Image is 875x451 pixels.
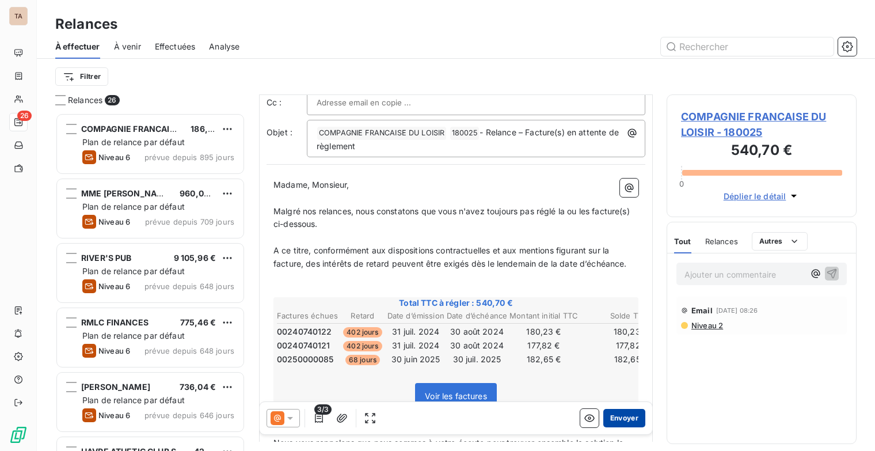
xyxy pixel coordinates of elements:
[68,94,102,106] span: Relances
[724,190,786,202] span: Déplier le détail
[267,97,307,108] label: Cc :
[836,412,863,439] iframe: Intercom live chat
[191,124,226,134] span: 186,00 €
[681,140,842,163] h3: 540,70 €
[82,137,185,147] span: Plan de relance par défaut
[277,340,330,351] span: 00240740121
[81,188,173,198] span: MME [PERSON_NAME]
[17,111,32,121] span: 26
[661,37,834,56] input: Rechercher
[343,341,382,351] span: 402 jours
[82,202,185,211] span: Plan de relance par défaut
[114,41,141,52] span: À venir
[144,346,234,355] span: prévue depuis 648 jours
[691,306,713,315] span: Email
[387,339,445,352] td: 31 juil. 2024
[277,354,334,365] span: 00250000085
[314,404,332,415] span: 3/3
[317,127,621,151] span: - Relance – Facture(s) en attente de règlement
[82,266,185,276] span: Plan de relance par défaut
[180,317,216,327] span: 775,46 €
[273,180,349,190] span: Madame, Monsieur,
[98,282,130,291] span: Niveau 6
[209,41,239,52] span: Analyse
[180,382,216,392] span: 736,04 €
[317,94,440,111] input: Adresse email en copie ...
[387,325,445,338] td: 31 juil. 2024
[446,310,508,322] th: Date d’échéance
[98,411,130,420] span: Niveau 6
[509,325,579,338] td: 180,23 €
[580,339,649,352] td: 177,82 €
[317,127,446,140] span: COMPAGNIE FRANCAISE DU LOISIR
[81,253,132,263] span: RIVER'S PUB
[580,310,649,322] th: Solde TTC
[679,179,684,188] span: 0
[343,327,382,338] span: 402 jours
[345,355,380,365] span: 68 jours
[145,217,234,226] span: prévue depuis 709 jours
[55,14,117,35] h3: Relances
[55,41,100,52] span: À effectuer
[55,67,108,86] button: Filtrer
[98,153,130,162] span: Niveau 6
[275,297,637,309] span: Total TTC à régler : 540,70 €
[174,253,216,263] span: 9 105,96 €
[681,109,842,140] span: COMPAGNIE FRANCAISE DU LOISIR - 180025
[716,307,758,314] span: [DATE] 08:26
[276,310,338,322] th: Factures échues
[509,353,579,366] td: 182,65 €
[340,310,385,322] th: Retard
[387,310,445,322] th: Date d’émission
[690,321,723,330] span: Niveau 2
[273,206,632,229] span: Malgré nos relances, nous constatons que vous n'avez toujours pas réglé la ou les facture(s) ci-d...
[603,409,645,427] button: Envoyer
[277,326,332,338] span: 00240740122
[81,317,149,327] span: RMLC FINANCES
[82,395,185,405] span: Plan de relance par défaut
[674,237,691,246] span: Tout
[55,113,245,451] div: grid
[580,325,649,338] td: 180,23 €
[720,190,804,203] button: Déplier le détail
[105,95,119,105] span: 26
[144,411,234,420] span: prévue depuis 646 jours
[98,346,130,355] span: Niveau 6
[580,353,649,366] td: 182,65 €
[98,217,130,226] span: Niveau 6
[509,339,579,352] td: 177,82 €
[81,124,222,134] span: COMPAGNIE FRANCAISE DU LOISIR
[387,353,445,366] td: 30 juin 2025
[9,426,28,444] img: Logo LeanPay
[180,188,216,198] span: 960,00 €
[450,127,480,140] span: 180025
[267,127,292,137] span: Objet :
[144,153,234,162] span: prévue depuis 895 jours
[155,41,196,52] span: Effectuées
[705,237,738,246] span: Relances
[82,331,185,340] span: Plan de relance par défaut
[446,325,508,338] td: 30 août 2024
[509,310,579,322] th: Montant initial TTC
[446,339,508,352] td: 30 août 2024
[273,245,627,268] span: A ce titre, conformément aux dispositions contractuelles et aux mentions figurant sur la facture,...
[144,282,234,291] span: prévue depuis 648 jours
[752,232,808,251] button: Autres
[446,353,508,366] td: 30 juil. 2025
[425,391,487,401] span: Voir les factures
[9,7,28,25] div: TA
[81,382,150,392] span: [PERSON_NAME]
